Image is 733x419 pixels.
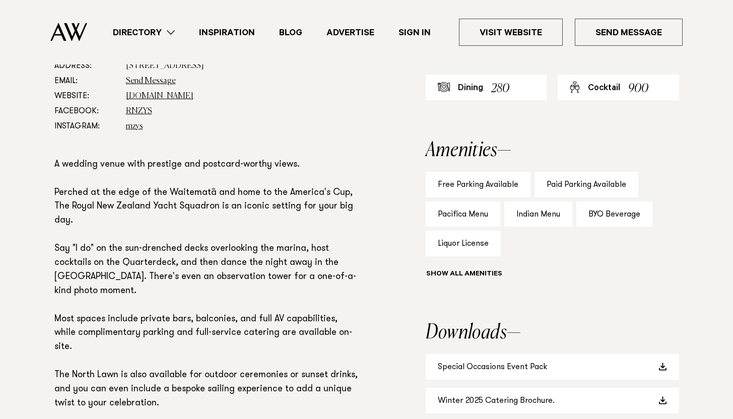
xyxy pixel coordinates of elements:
a: Send Message [126,77,176,85]
div: 280 [491,80,509,98]
div: Indian Menu [504,201,572,227]
h2: Downloads [426,323,679,343]
dt: Email: [54,74,118,89]
div: Liquor License [426,231,501,256]
img: Auckland Weddings Logo [50,23,87,41]
dd: [STREET_ADDRESS] [126,58,361,74]
div: BYO Beverage [576,201,652,227]
a: Visit Website [459,19,563,46]
a: Send Message [575,19,683,46]
dt: Instagram: [54,119,118,134]
a: Sign In [386,26,443,39]
div: Pacifica Menu [426,201,500,227]
div: Dining [458,83,483,95]
dt: Address: [54,58,118,74]
a: Directory [101,26,187,39]
a: Advertise [314,26,386,39]
a: RNZYS [126,107,152,115]
a: [DOMAIN_NAME] [126,92,193,100]
a: Blog [267,26,314,39]
h2: Amenities [426,141,679,161]
a: Winter 2025 Catering Brochure. [426,388,679,413]
div: Paid Parking Available [535,172,638,197]
div: Cocktail [588,83,620,95]
a: Special Occasions Event Pack [426,354,679,380]
a: rnzys [126,122,143,130]
div: Free Parking Available [426,172,530,197]
dt: Facebook: [54,104,118,119]
div: 900 [628,80,648,98]
dt: Website: [54,89,118,104]
a: Inspiration [187,26,267,39]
